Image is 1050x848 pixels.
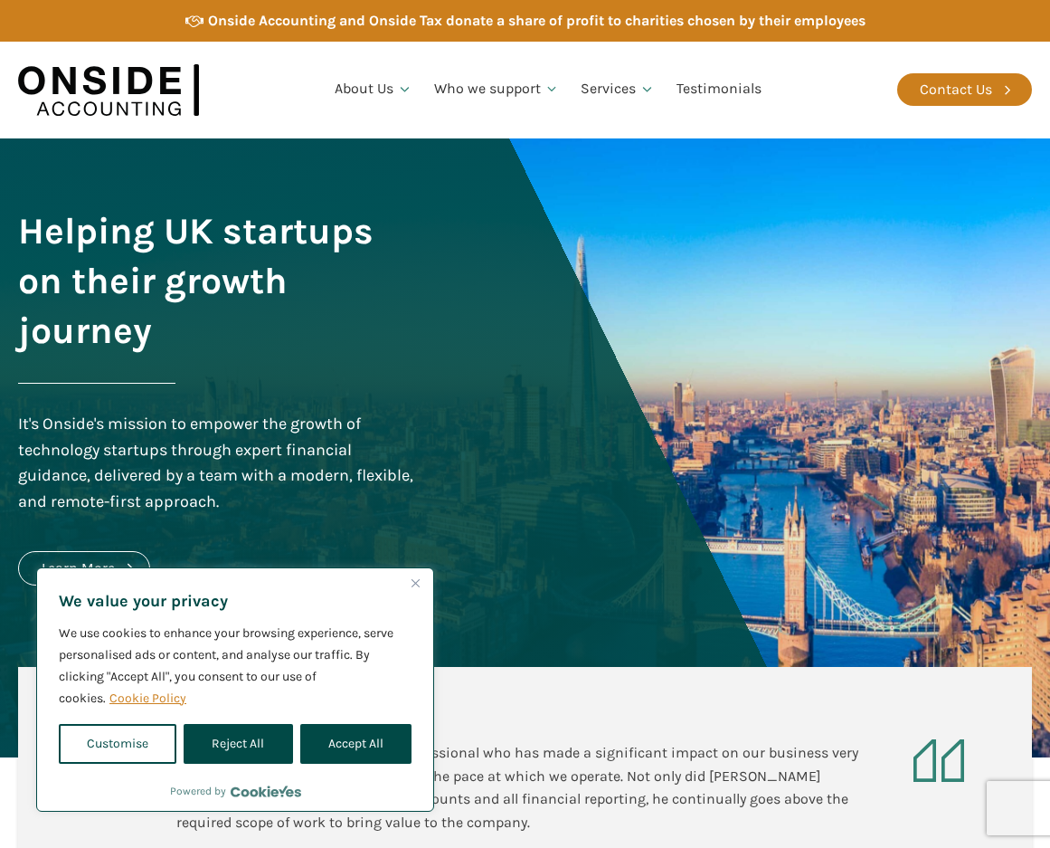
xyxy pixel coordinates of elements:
div: We value your privacy [36,567,434,812]
div: Contact Us [920,78,992,101]
a: Cookie Policy [109,690,187,707]
button: Reject All [184,724,292,764]
a: Services [570,59,666,120]
p: We use cookies to enhance your browsing experience, serve personalised ads or content, and analys... [59,623,411,710]
div: Powered by [170,782,301,800]
a: Learn More [18,551,150,586]
div: Learn More [42,557,115,580]
h1: Helping UK startups on their growth journey [18,206,423,356]
div: It's Onside's mission to empower the growth of technology startups through expert financial guida... [18,411,423,515]
button: Customise [59,724,176,764]
img: Close [411,579,420,587]
a: Testimonials [666,59,772,120]
a: Contact Us [897,73,1032,106]
button: Close [404,572,426,594]
a: About Us [324,59,423,120]
div: Onside Accounting and Onside Tax donate a share of profit to charities chosen by their employees [208,9,866,33]
p: We value your privacy [59,590,411,612]
button: Accept All [300,724,411,764]
a: Visit CookieYes website [231,786,301,797]
img: Onside Accounting [18,55,199,125]
a: Who we support [423,59,571,120]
